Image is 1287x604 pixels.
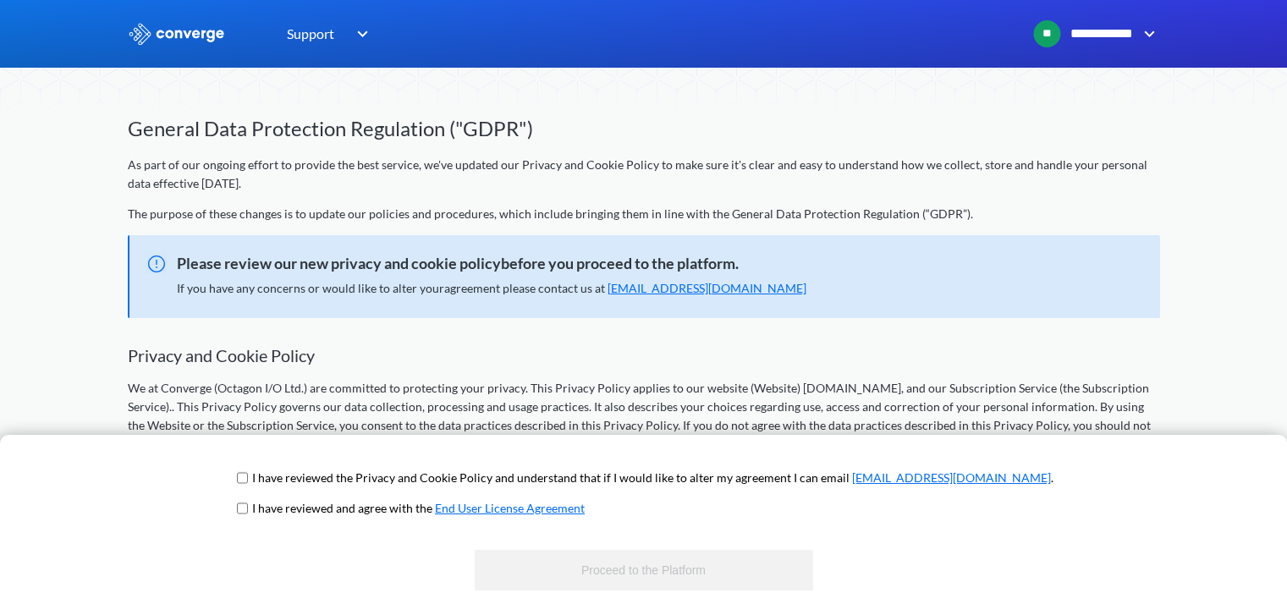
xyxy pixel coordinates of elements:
a: End User License Agreement [435,501,585,515]
p: I have reviewed and agree with the [252,499,585,518]
span: Support [287,23,334,44]
p: The purpose of these changes is to update our policies and procedures, which include bringing the... [128,205,1160,223]
h2: Privacy and Cookie Policy [128,345,1160,365]
a: [EMAIL_ADDRESS][DOMAIN_NAME] [852,470,1051,485]
p: We at Converge (Octagon I/O Ltd.) are committed to protecting your privacy. This Privacy Policy a... [128,379,1160,453]
span: Please review our new privacy and cookie policybefore you proceed to the platform. [129,252,1143,276]
p: As part of our ongoing effort to provide the best service, we've updated our Privacy and Cookie P... [128,156,1160,193]
img: downArrow.svg [1133,24,1160,44]
button: Proceed to the Platform [475,550,813,590]
span: If you have any concerns or would like to alter your agreement please contact us at [177,281,806,295]
p: I have reviewed the Privacy and Cookie Policy and understand that if I would like to alter my agr... [252,469,1053,487]
img: logo_ewhite.svg [128,23,226,45]
a: [EMAIL_ADDRESS][DOMAIN_NAME] [608,281,806,295]
img: downArrow.svg [346,24,373,44]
